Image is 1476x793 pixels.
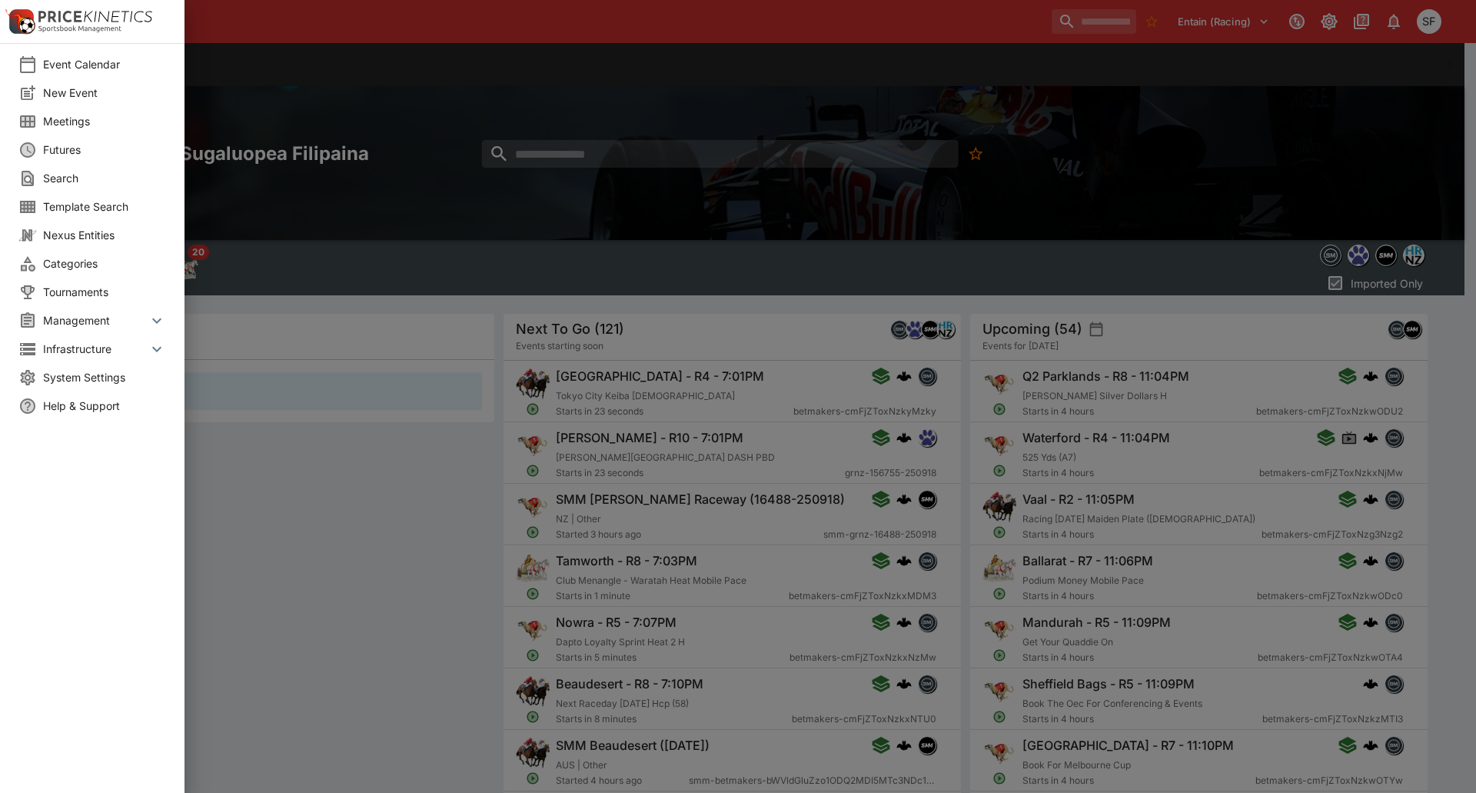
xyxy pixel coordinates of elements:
[43,227,166,243] span: Nexus Entities
[43,312,148,328] span: Management
[43,113,166,129] span: Meetings
[43,142,166,158] span: Futures
[43,398,166,414] span: Help & Support
[43,284,166,300] span: Tournaments
[43,56,166,72] span: Event Calendar
[43,170,166,186] span: Search
[43,341,148,357] span: Infrastructure
[5,6,35,37] img: PriceKinetics Logo
[38,25,121,32] img: Sportsbook Management
[38,11,152,22] img: PriceKinetics
[43,255,166,272] span: Categories
[43,85,166,101] span: New Event
[43,198,166,215] span: Template Search
[43,369,166,385] span: System Settings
